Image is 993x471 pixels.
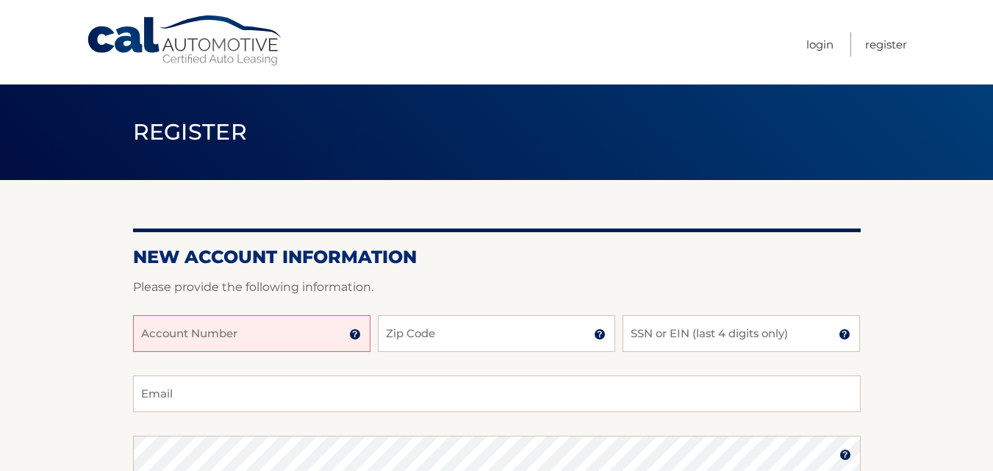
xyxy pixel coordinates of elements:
[378,315,615,352] input: Zip Code
[133,277,861,298] p: Please provide the following information.
[839,328,850,340] img: tooltip.svg
[865,32,907,57] a: Register
[133,118,248,145] span: Register
[806,32,834,57] a: Login
[133,315,370,352] input: Account Number
[839,449,851,461] img: tooltip.svg
[133,375,861,412] input: Email
[349,328,361,340] img: tooltip.svg
[623,315,860,352] input: SSN or EIN (last 4 digits only)
[133,246,861,268] h2: New Account Information
[594,328,606,340] img: tooltip.svg
[86,15,284,67] a: Cal Automotive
